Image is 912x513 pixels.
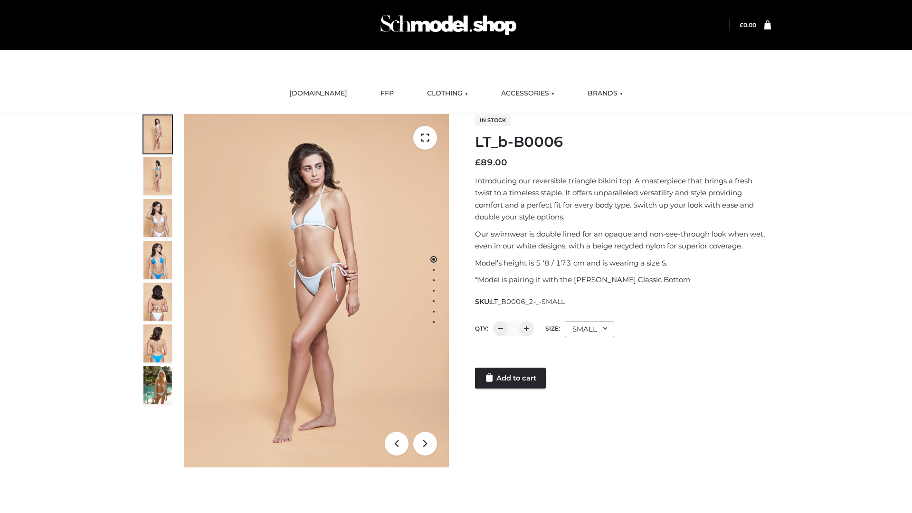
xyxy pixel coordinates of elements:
[475,274,771,286] p: *Model is pairing it with the [PERSON_NAME] Classic Bottom
[377,6,520,44] img: Schmodel Admin 964
[475,257,771,269] p: Model’s height is 5 ‘8 / 173 cm and is wearing a size S.
[475,157,507,168] bdi: 89.00
[580,83,630,104] a: BRANDS
[143,157,172,195] img: ArielClassicBikiniTop_CloudNine_AzureSky_OW114ECO_2-scaled.jpg
[475,157,481,168] span: £
[740,21,756,28] a: £0.00
[494,83,561,104] a: ACCESSORIES
[740,21,743,28] span: £
[475,114,511,126] span: In stock
[373,83,401,104] a: FFP
[184,114,449,467] img: ArielClassicBikiniTop_CloudNine_AzureSky_OW114ECO_1
[740,21,756,28] bdi: 0.00
[491,297,565,306] span: LT_B0006_2-_-SMALL
[545,325,560,332] label: Size:
[143,199,172,237] img: ArielClassicBikiniTop_CloudNine_AzureSky_OW114ECO_3-scaled.jpg
[420,83,475,104] a: CLOTHING
[143,241,172,279] img: ArielClassicBikiniTop_CloudNine_AzureSky_OW114ECO_4-scaled.jpg
[143,366,172,404] img: Arieltop_CloudNine_AzureSky2.jpg
[475,368,546,389] a: Add to cart
[475,228,771,252] p: Our swimwear is double lined for an opaque and non-see-through look when wet, even in our white d...
[475,325,488,332] label: QTY:
[475,175,771,223] p: Introducing our reversible triangle bikini top. A masterpiece that brings a fresh twist to a time...
[143,324,172,362] img: ArielClassicBikiniTop_CloudNine_AzureSky_OW114ECO_8-scaled.jpg
[475,296,566,307] span: SKU:
[143,283,172,321] img: ArielClassicBikiniTop_CloudNine_AzureSky_OW114ECO_7-scaled.jpg
[143,115,172,153] img: ArielClassicBikiniTop_CloudNine_AzureSky_OW114ECO_1-scaled.jpg
[475,133,771,151] h1: LT_b-B0006
[565,321,614,337] div: SMALL
[282,83,354,104] a: [DOMAIN_NAME]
